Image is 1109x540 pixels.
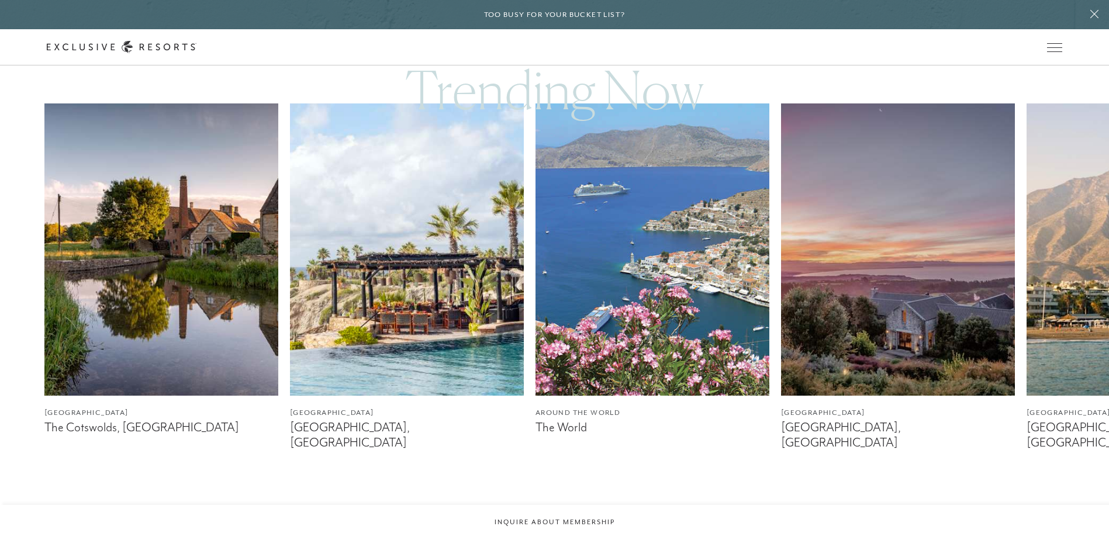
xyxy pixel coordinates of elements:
[794,259,1109,540] iframe: Qualified Messenger
[781,103,1015,450] a: [GEOGRAPHIC_DATA][GEOGRAPHIC_DATA], [GEOGRAPHIC_DATA]
[44,420,278,435] figcaption: The Cotswolds, [GEOGRAPHIC_DATA]
[536,420,769,435] figcaption: The World
[1047,43,1062,51] button: Open navigation
[44,407,278,418] figcaption: [GEOGRAPHIC_DATA]
[781,420,1015,449] figcaption: [GEOGRAPHIC_DATA], [GEOGRAPHIC_DATA]
[290,103,524,450] a: [GEOGRAPHIC_DATA][GEOGRAPHIC_DATA], [GEOGRAPHIC_DATA]
[290,407,524,418] figcaption: [GEOGRAPHIC_DATA]
[536,103,769,435] a: Around the WorldThe World
[484,9,626,20] h6: Too busy for your bucket list?
[290,420,524,449] figcaption: [GEOGRAPHIC_DATA], [GEOGRAPHIC_DATA]
[536,407,769,418] figcaption: Around the World
[781,407,1015,418] figcaption: [GEOGRAPHIC_DATA]
[44,103,278,435] a: [GEOGRAPHIC_DATA]The Cotswolds, [GEOGRAPHIC_DATA]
